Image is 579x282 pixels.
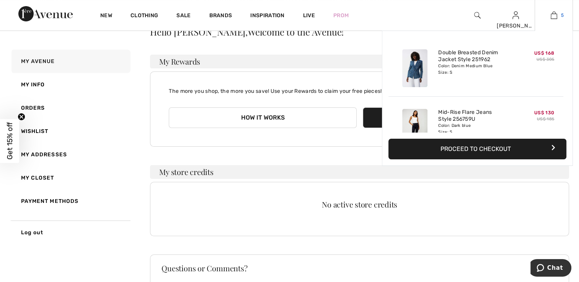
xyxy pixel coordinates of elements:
span: 5 [561,12,564,19]
a: Clothing [130,12,158,20]
div: Color: Denim Medium Blue Size: S [438,63,514,75]
h3: My Rewards [150,55,569,68]
span: US$ 168 [534,50,554,56]
img: 1ère Avenue [18,6,73,21]
button: Proceed to Checkout [388,139,566,159]
s: US$ 305 [537,57,554,62]
a: My Closet [10,166,130,190]
a: Double Breasted Denim Jacket Style 251962 [438,49,514,63]
a: Log out [10,220,130,244]
img: My Bag [551,11,557,20]
a: Sale [176,12,191,20]
a: Prom [333,11,349,19]
img: search the website [474,11,481,20]
a: Orders [10,96,130,120]
a: Sign In [512,11,519,19]
span: Get 15% off [5,122,14,160]
p: The more you shop, the more you save! Use your Rewards to claim your free pieces! [169,81,550,95]
s: US$ 185 [537,117,554,122]
div: Hello [PERSON_NAME], [150,27,569,36]
button: How it works [169,107,356,128]
a: New [100,12,112,20]
span: My Avenue [21,58,55,65]
span: US$ 130 [534,110,554,115]
a: My Addresses [10,143,130,166]
h3: Questions or Comments? [161,264,558,272]
iframe: Opens a widget where you can chat to one of our agents [530,259,571,278]
img: Mid-Rise Flare Jeans Style 256759U [402,109,427,147]
span: Inspiration [250,12,284,20]
button: Close teaser [18,113,25,121]
a: Mid-Rise Flare Jeans Style 256759U [438,109,514,123]
img: My Info [512,11,519,20]
a: Brands [209,12,232,20]
div: No active store credits [169,201,550,208]
a: Wishlist [10,120,130,143]
button: Shop Now [363,107,550,128]
h3: My store credits [150,165,569,179]
div: [PERSON_NAME] [497,22,534,30]
img: Double Breasted Denim Jacket Style 251962 [402,49,427,87]
a: My Info [10,73,130,96]
a: Live [303,11,315,19]
span: Welcome to the Avenue! [248,27,344,36]
a: Payment Methods [10,190,130,213]
div: Color: Dark blue Size: S [438,123,514,135]
a: 5 [535,11,572,20]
